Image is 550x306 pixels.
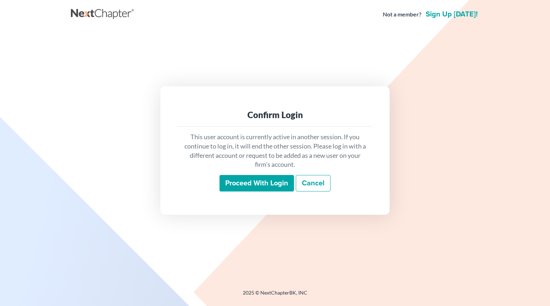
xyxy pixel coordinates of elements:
[219,175,294,191] input: Proceed with login
[424,11,479,18] a: Sign up [DATE]!
[183,109,367,121] div: Confirm Login
[183,132,367,169] p: This user account is currently active in another session. If you continue to log in, it will end ...
[383,10,421,19] strong: Not a member?
[71,289,479,302] div: 2025 © NextChapterBK, INC
[296,175,331,191] a: Cancel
